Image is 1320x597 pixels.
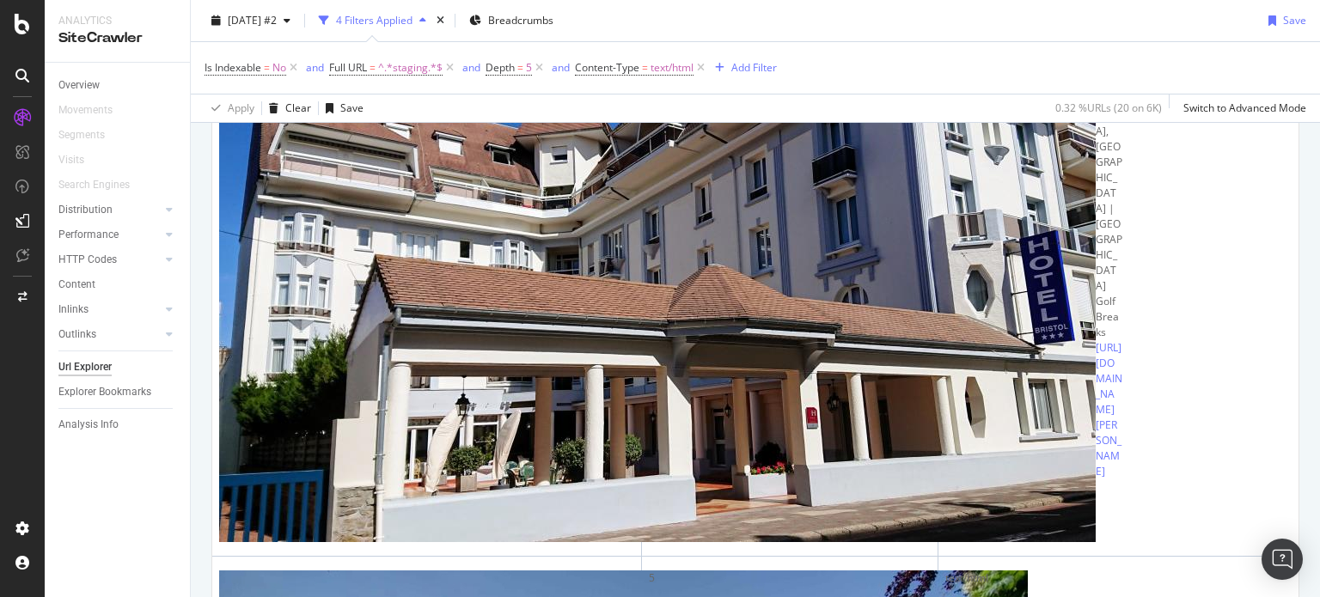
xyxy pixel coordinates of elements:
[58,301,161,319] a: Inlinks
[58,151,84,169] div: Visits
[58,201,161,219] a: Distribution
[285,101,311,115] div: Clear
[219,25,1096,542] img: main image
[306,60,324,75] div: and
[58,28,176,48] div: SiteCrawler
[58,176,130,194] div: Search Engines
[262,94,311,122] button: Clear
[58,76,100,94] div: Overview
[58,126,105,144] div: Segments
[58,358,112,376] div: Url Explorer
[945,570,1292,586] div: text/html
[1283,13,1306,27] div: Save
[205,94,254,122] button: Apply
[205,7,297,34] button: [DATE] #2
[336,13,412,27] div: 4 Filters Applied
[488,13,553,27] span: Breadcrumbs
[58,76,178,94] a: Overview
[329,60,367,75] span: Full URL
[58,276,95,294] div: Content
[58,101,113,119] div: Movements
[378,56,443,80] span: ^.*staging.*$
[1176,94,1306,122] button: Switch to Advanced Mode
[228,101,254,115] div: Apply
[58,251,117,269] div: HTTP Codes
[58,358,178,376] a: Url Explorer
[58,276,178,294] a: Content
[517,60,523,75] span: =
[58,226,119,244] div: Performance
[58,383,151,401] div: Explorer Bookmarks
[370,60,376,75] span: =
[642,60,648,75] span: =
[1096,340,1122,478] a: [URL][DOMAIN_NAME][PERSON_NAME]
[457,59,486,76] button: and
[1262,539,1303,580] div: Open Intercom Messenger
[264,60,270,75] span: =
[58,126,122,144] a: Segments
[228,13,277,27] span: 2025 Sep. 9th #2
[552,60,570,75] div: and
[58,383,178,401] a: Explorer Bookmarks
[1262,7,1306,34] button: Save
[58,416,178,434] a: Analysis Info
[58,226,161,244] a: Performance
[58,14,176,28] div: Analytics
[340,101,364,115] div: Save
[205,60,261,75] span: Is Indexable
[58,151,101,169] a: Visits
[433,12,448,29] div: times
[58,251,161,269] a: HTTP Codes
[319,94,364,122] button: Save
[486,60,515,75] span: Depth
[58,101,130,119] a: Movements
[58,416,119,434] div: Analysis Info
[58,326,96,344] div: Outlinks
[301,59,329,76] button: and
[1183,101,1306,115] div: Switch to Advanced Mode
[272,56,286,80] span: No
[58,326,161,344] a: Outlinks
[651,56,694,80] span: text/html
[462,60,480,75] div: and
[708,58,777,78] button: Add Filter
[649,570,931,586] div: 5
[58,301,89,319] div: Inlinks
[1096,62,1122,340] div: [GEOGRAPHIC_DATA], [GEOGRAPHIC_DATA] | [GEOGRAPHIC_DATA] Golf Breaks
[1055,101,1162,115] div: 0.32 % URLs ( 20 on 6K )
[575,60,639,75] span: Content-Type
[547,59,575,76] button: and
[731,60,777,75] div: Add Filter
[526,56,532,80] span: 5
[462,7,560,34] button: Breadcrumbs
[312,7,433,34] button: 4 Filters Applied
[58,176,147,194] a: Search Engines
[58,201,113,219] div: Distribution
